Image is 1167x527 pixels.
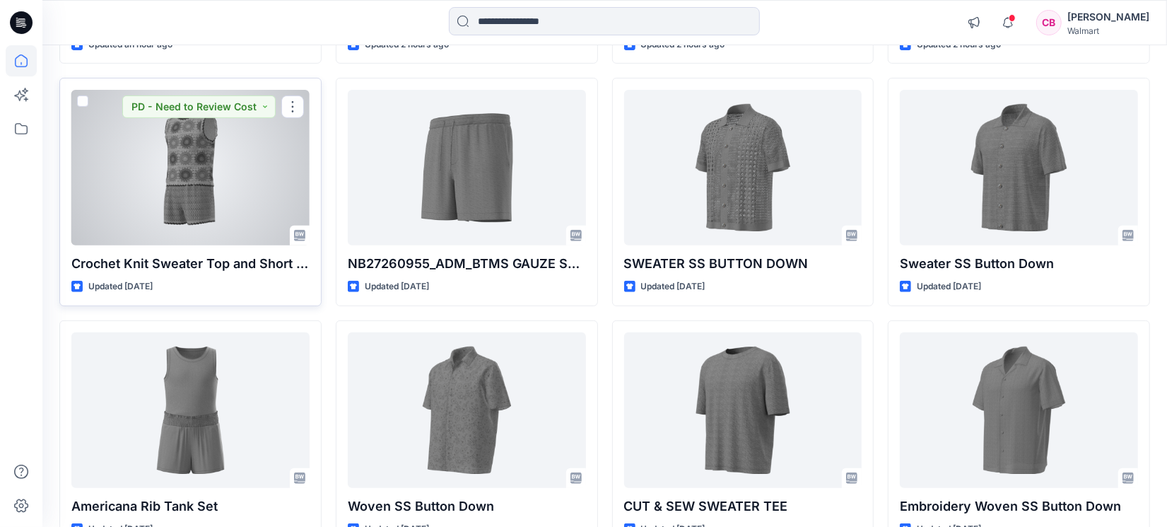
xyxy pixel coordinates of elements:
[624,254,862,274] p: SWEATER SS BUTTON DOWN
[348,497,586,516] p: Woven SS Button Down
[624,90,862,245] a: SWEATER SS BUTTON DOWN
[900,90,1138,245] a: Sweater SS Button Down
[348,254,586,274] p: NB27260955_ADM_BTMS GAUZE SHORT
[348,90,586,245] a: NB27260955_ADM_BTMS GAUZE SHORT
[900,254,1138,274] p: Sweater SS Button Down
[348,332,586,488] a: Woven SS Button Down
[71,90,310,245] a: Crochet Knit Sweater Top and Short Set 2
[1036,10,1062,35] div: CB
[1067,8,1149,25] div: [PERSON_NAME]
[365,279,429,294] p: Updated [DATE]
[71,254,310,274] p: Crochet Knit Sweater Top and Short Set 2
[624,332,862,488] a: CUT & SEW SWEATER TEE
[641,279,705,294] p: Updated [DATE]
[1067,25,1149,36] div: Walmart
[900,497,1138,516] p: Embroidery Woven SS Button Down
[900,332,1138,488] a: Embroidery Woven SS Button Down
[71,497,310,516] p: Americana Rib Tank Set
[71,332,310,488] a: Americana Rib Tank Set
[624,497,862,516] p: CUT & SEW SWEATER TEE
[917,279,981,294] p: Updated [DATE]
[88,279,153,294] p: Updated [DATE]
